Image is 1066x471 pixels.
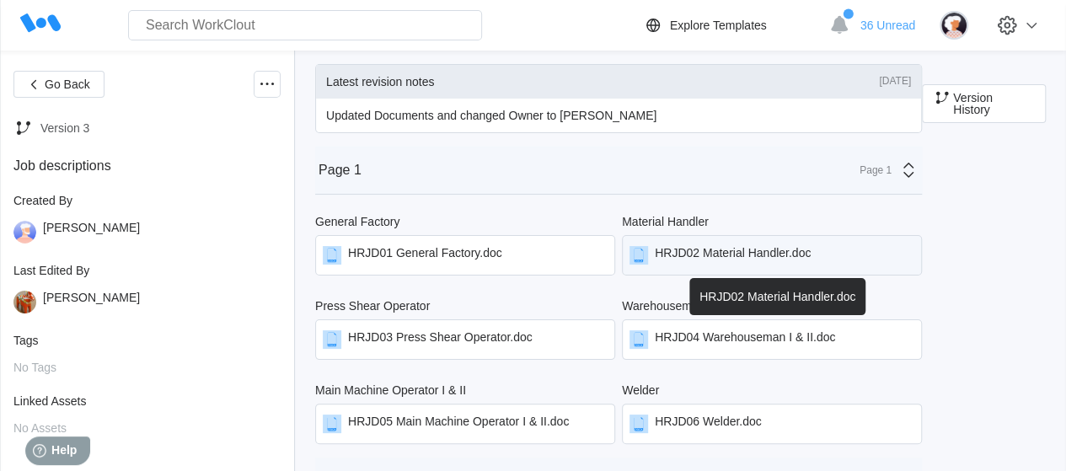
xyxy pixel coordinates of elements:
div: Material Handler [622,215,709,228]
button: Version History [922,84,1046,123]
span: Go Back [45,78,90,90]
img: Screenshot_20230217_082256.jpg [13,291,36,313]
div: Press Shear Operator [315,299,430,313]
div: Latest revision notes [326,75,434,88]
div: HRJD06 Welder.doc [655,415,762,433]
div: [DATE] [879,75,911,88]
div: Created By [13,194,281,207]
div: No Tags [13,361,281,374]
div: No Assets [13,421,281,435]
div: Welder [622,383,659,397]
div: [PERSON_NAME] [43,291,140,313]
div: HRJD04 Warehouseman I & II.doc [655,330,835,349]
div: HRJD02 Material Handler.doc [689,278,865,315]
span: 36 Unread [860,19,915,32]
div: HRJD01 General Factory.doc [348,246,502,265]
div: Page 1 [319,163,362,178]
div: Main Machine Operator I & II [315,383,466,397]
div: Page 1 [849,164,892,176]
span: Version History [953,92,1031,115]
button: Go Back [13,71,104,98]
div: Job descriptions [13,158,281,174]
div: Last Edited By [13,264,281,277]
div: HRJD03 Press Shear Operator.doc [348,330,533,349]
div: HRJD02 Material Handler.doc [655,246,811,265]
img: user-4.png [940,11,968,40]
div: HRJD05 Main Machine Operator I & II.doc [348,415,569,433]
div: [PERSON_NAME] [43,221,140,244]
a: Explore Templates [643,15,821,35]
div: Warehouseman I & II [622,299,732,313]
div: General Factory [315,215,399,228]
input: Search WorkClout [128,10,482,40]
div: Explore Templates [670,19,767,32]
p: Updated Documents and changed Owner to [PERSON_NAME] [326,109,656,122]
img: user-3.png [13,221,36,244]
div: Linked Assets [13,394,281,408]
div: Tags [13,334,281,347]
div: Version 3 [40,121,89,135]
